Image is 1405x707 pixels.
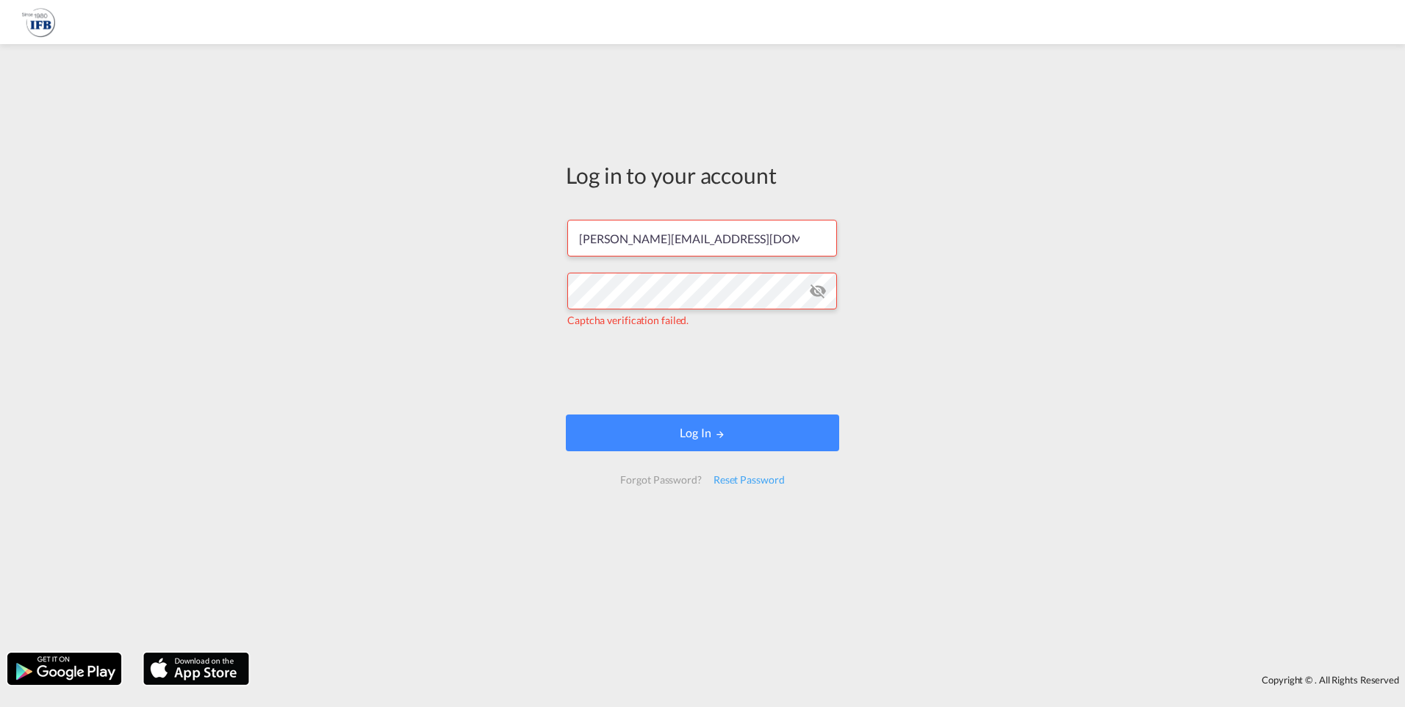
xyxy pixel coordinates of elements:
div: Log in to your account [566,159,839,190]
div: Forgot Password? [614,467,707,493]
input: Enter email/phone number [567,220,837,256]
div: Copyright © . All Rights Reserved [256,667,1405,692]
md-icon: icon-eye-off [809,282,827,300]
img: apple.png [142,651,251,686]
span: Captcha verification failed. [567,314,689,326]
div: Reset Password [708,467,791,493]
img: google.png [6,651,123,686]
iframe: reCAPTCHA [591,342,814,400]
button: LOGIN [566,414,839,451]
img: de31bbe0256b11eebba44b54815f083d.png [22,6,55,39]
